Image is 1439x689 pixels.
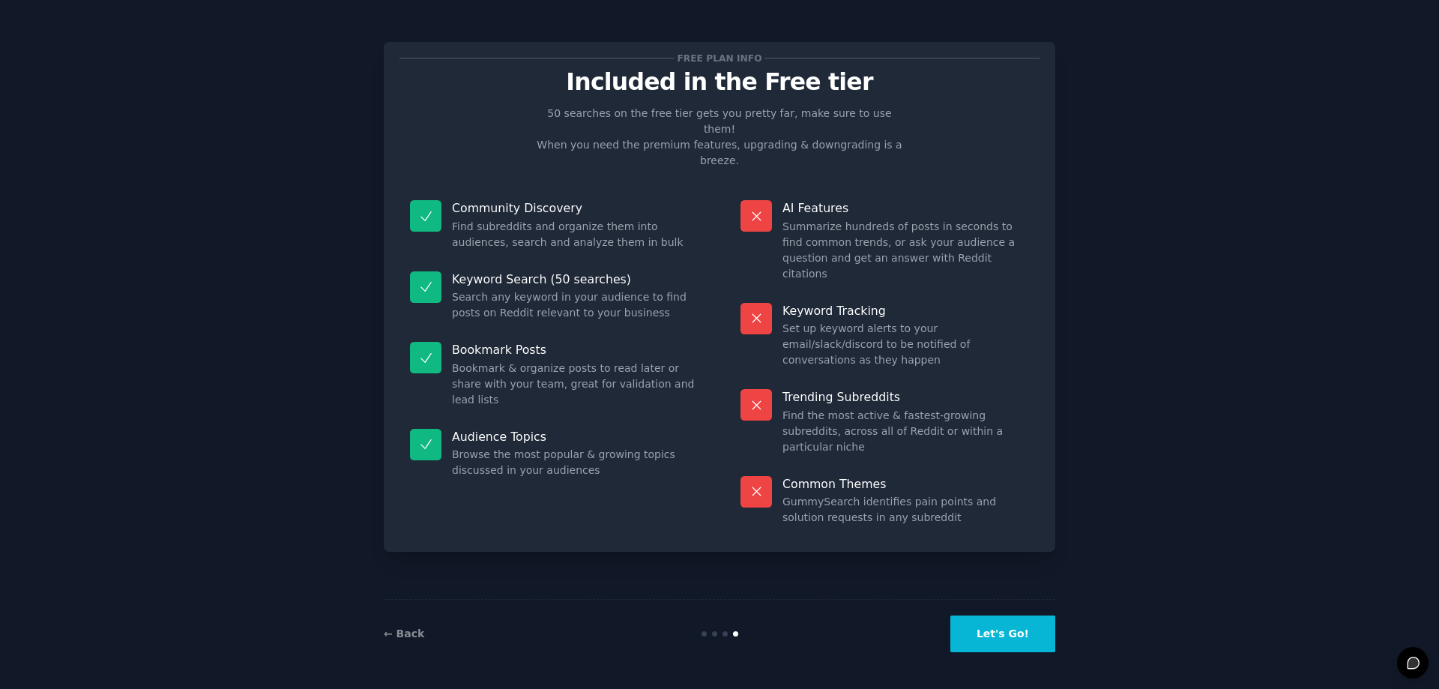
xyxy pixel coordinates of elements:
p: Keyword Tracking [782,303,1029,319]
p: Keyword Search (50 searches) [452,271,699,287]
p: 50 searches on the free tier gets you pretty far, make sure to use them! When you need the premiu... [531,106,908,169]
dd: Summarize hundreds of posts in seconds to find common trends, or ask your audience a question and... [782,219,1029,282]
p: Bookmark Posts [452,342,699,358]
button: Let's Go! [950,616,1055,652]
dd: GummySearch identifies pain points and solution requests in any subreddit [782,494,1029,526]
p: AI Features [782,200,1029,216]
dd: Search any keyword in your audience to find posts on Reddit relevant to your business [452,289,699,321]
dd: Set up keyword alerts to your email/slack/discord to be notified of conversations as they happen [782,321,1029,368]
p: Trending Subreddits [782,389,1029,405]
p: Common Themes [782,476,1029,492]
p: Community Discovery [452,200,699,216]
dd: Bookmark & organize posts to read later or share with your team, great for validation and lead lists [452,361,699,408]
dd: Find subreddits and organize them into audiences, search and analyze them in bulk [452,219,699,250]
p: Audience Topics [452,429,699,445]
span: Free plan info [675,50,764,66]
dd: Find the most active & fastest-growing subreddits, across all of Reddit or within a particular niche [782,408,1029,455]
dd: Browse the most popular & growing topics discussed in your audiences [452,447,699,478]
a: ← Back [384,628,424,640]
p: Included in the Free tier [399,69,1040,95]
